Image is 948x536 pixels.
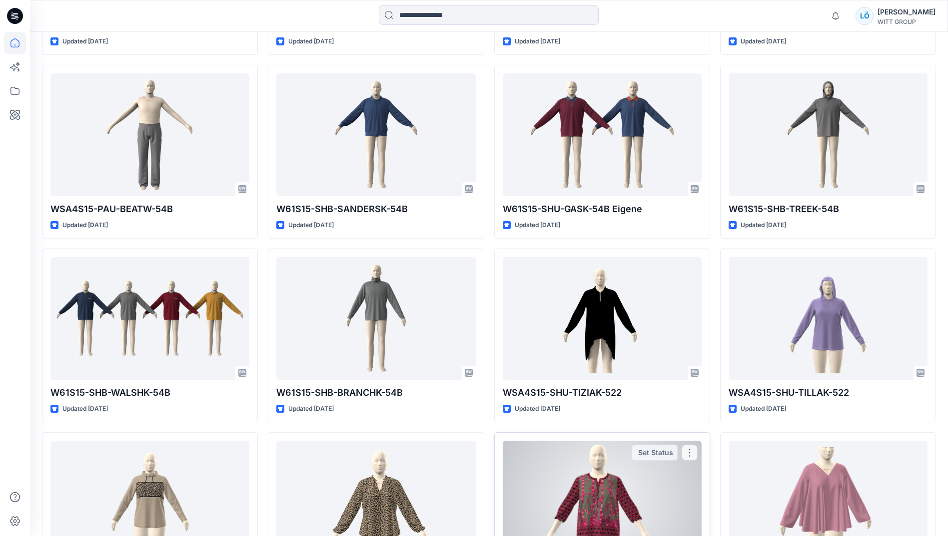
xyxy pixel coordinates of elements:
p: W61S15-SHB-WALSHK-54B [50,386,249,400]
a: W61S15-SHB-WALSHK-54B [50,257,249,379]
p: Updated [DATE] [741,36,786,47]
a: W61S15-SHB-BRANCHK-54B [276,257,475,379]
div: LÖ [856,7,874,25]
p: Updated [DATE] [62,404,108,414]
p: Updated [DATE] [741,404,786,414]
a: WSA4S15-SHU-TILLAK-522 [729,257,928,379]
a: W61S15-SHB-TREEK-54B [729,73,928,196]
p: Updated [DATE] [515,404,560,414]
p: Updated [DATE] [515,220,560,231]
p: Updated [DATE] [288,220,334,231]
div: [PERSON_NAME] [878,6,936,18]
p: WSA4S15-PAU-BEATW-54B [50,202,249,216]
p: Updated [DATE] [288,404,334,414]
p: Updated [DATE] [62,36,108,47]
p: Updated [DATE] [741,220,786,231]
p: WSA4S15-SHU-TIZIAK-522 [503,386,702,400]
p: W61S15-SHU-GASK-54B Eigene [503,202,702,216]
p: W61S15-SHB-TREEK-54B [729,202,928,216]
p: WSA4S15-SHU-TILLAK-522 [729,386,928,400]
p: W61S15-SHB-SANDERSK-54B [276,202,475,216]
a: WSA4S15-SHU-TIZIAK-522 [503,257,702,379]
p: W61S15-SHB-BRANCHK-54B [276,386,475,400]
a: W61S15-SHB-SANDERSK-54B [276,73,475,196]
div: WITT GROUP [878,18,936,25]
p: Updated [DATE] [62,220,108,231]
p: Updated [DATE] [515,36,560,47]
a: WSA4S15-PAU-BEATW-54B [50,73,249,196]
a: W61S15-SHU-GASK-54B Eigene [503,73,702,196]
p: Updated [DATE] [288,36,334,47]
